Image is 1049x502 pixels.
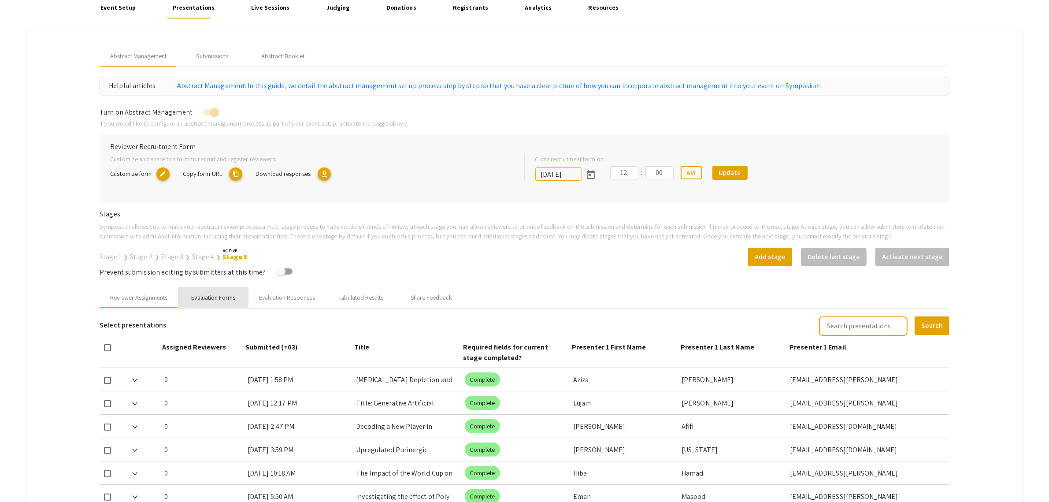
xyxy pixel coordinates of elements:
div: Helpful articles [109,81,168,91]
div: [US_STATE] [682,438,783,461]
a: Stage 5 [222,252,247,261]
h6: Select presentations [100,316,166,335]
div: [PERSON_NAME] [682,368,783,391]
div: 0 [164,368,241,391]
mat-chip: Complete [465,372,500,387]
img: Expand arrow [132,495,137,499]
p: Customize and share this form to recruit and register reviewers: [110,154,510,164]
mat-icon: copy URL [229,167,242,181]
span: ❯ [123,253,128,261]
mat-icon: copy URL [156,167,170,181]
div: [DATE] 3:59 PM [248,438,349,461]
mat-chip: Complete [465,396,500,410]
div: Upregulated Purinergic Signaling in Prematurely Senescent Preadipocytes: Mechanisms of Inflammati... [356,438,457,461]
div: [EMAIL_ADDRESS][DOMAIN_NAME] [790,415,942,438]
h6: Stages [100,210,949,218]
div: [DATE] 1:58 PM [248,368,349,391]
div: [PERSON_NAME] [573,438,675,461]
span: ❯ [155,253,159,261]
img: Expand arrow [132,449,137,452]
a: Stage 3 [161,252,184,261]
mat-chip: Complete [465,466,500,480]
span: Copy form URL [183,169,222,178]
span: Presenter 1 Last Name [681,342,754,352]
span: Presenter 1 First Name [572,342,646,352]
span: Abstract Management [110,52,167,61]
button: Add stage [748,248,792,266]
input: Minutes [645,166,674,179]
span: Submitted (+03) [245,342,298,352]
div: Abstract Booklet [261,52,305,61]
span: Presenter 1 Email [790,342,846,352]
span: Assigned Reviewers [162,342,226,352]
span: ❯ [185,253,190,261]
mat-icon: Export responses [318,167,331,181]
div: Hamad [682,461,783,484]
a: Abstract Management: In this guide, we detail the abstract management set up process step by step... [177,81,823,91]
div: Aziza [573,368,675,391]
mat-chip: Complete [465,419,500,433]
div: 0 [164,438,241,461]
div: Hiba [573,461,675,484]
input: Hours [610,166,638,179]
div: Afifi [682,415,783,438]
span: ❯ [216,253,221,261]
span: Required fields for current stage completed? [463,342,548,362]
input: Search presentations [819,316,908,336]
button: Search [915,316,949,335]
div: Evaluation Forms [191,293,235,302]
button: Activate next stage [875,248,949,266]
img: Expand arrow [132,472,137,476]
span: Download responses [256,169,311,178]
img: Expand arrow [132,379,137,382]
button: Delete last stage [801,248,867,266]
mat-chip: Complete [465,443,500,457]
div: Submissions [196,52,229,61]
div: Share Feedback [411,293,452,302]
div: [EMAIL_ADDRESS][PERSON_NAME][DOMAIN_NAME] [790,391,942,414]
a: Stage 1 [100,252,122,261]
img: Expand arrow [132,402,137,405]
p: Symposium allows you to make your abstract review process a multi-stage process to have multiple ... [100,222,949,241]
div: Evaluation Responses [259,293,315,302]
p: If you would like to configure an abstract management process as part of your event setup, activa... [100,119,949,128]
h6: Reviewer Recruitment Form [110,142,939,151]
div: [DATE] 12:17 PM [248,391,349,414]
div: The Impact of the World Cup on Qatar’s Real Estate Market:&nbsp;Varies by Municipality and Proper... [356,461,457,484]
div: [PERSON_NAME] [573,415,675,438]
img: Expand arrow [132,425,137,429]
span: Turn on Abstract Management [100,108,193,117]
div: : [638,167,645,178]
label: Close recruitment form on: [535,154,605,164]
div: [EMAIL_ADDRESS][PERSON_NAME][DOMAIN_NAME] [790,461,942,484]
div: Reviewer Assignments [110,293,167,302]
button: Update [712,166,748,180]
span: Customize form [110,169,152,178]
div: 0 [164,391,241,414]
div: [DATE] 10:18 AM [248,461,349,484]
div: 0 [164,415,241,438]
div: Title: Generative Artificial Intelligence (GenAI) &amp; Novice Programmers’ Learning Effectivenes... [356,391,457,414]
div: [EMAIL_ADDRESS][DOMAIN_NAME] [790,438,942,461]
div: [MEDICAL_DATA] Depletion and Motivation: Insights from a 6-[PERSON_NAME] Model [356,368,457,391]
div: Tabulated Results [338,293,384,302]
div: [EMAIL_ADDRESS][PERSON_NAME][DOMAIN_NAME] [790,368,942,391]
iframe: Chat [7,462,37,495]
div: 0 [164,461,241,484]
div: [PERSON_NAME] [682,391,783,414]
a: Stage 4 [192,252,215,261]
button: Open calendar [582,166,600,183]
div: [DATE] 2:47 PM [248,415,349,438]
span: Prevent submission editing by submitters at this time? [100,268,266,277]
a: Stage 2 [130,252,153,261]
div: Decoding a New Player in [MEDICAL_DATA]:A Functional Investigation of a Novel Long Non-Coding RNA [356,415,457,438]
span: Title [354,342,370,352]
button: AM [681,166,702,179]
div: Lujain [573,391,675,414]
